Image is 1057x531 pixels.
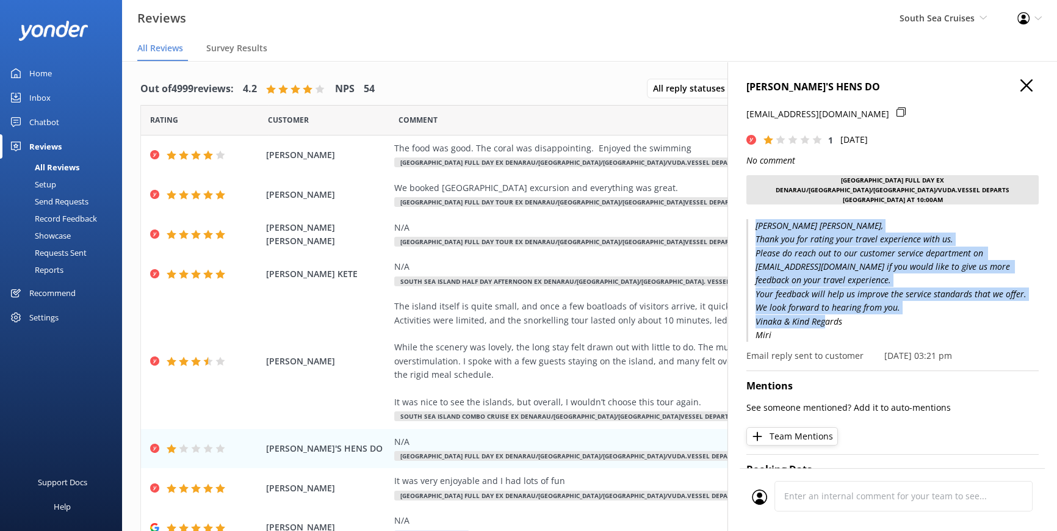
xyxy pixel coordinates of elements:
[7,227,71,244] div: Showcase
[746,462,1039,478] h4: Booking Data
[394,435,950,449] div: N/A
[394,411,776,421] span: South Sea Island Combo Cruise ex Denarau/[GEOGRAPHIC_DATA]/[GEOGRAPHIC_DATA]Vessel departs at 08:...
[746,79,1039,95] h4: [PERSON_NAME]'S HENS DO
[752,489,767,505] img: user_profile.svg
[884,349,952,363] p: [DATE] 03:21 pm
[394,260,950,273] div: N/A
[29,85,51,110] div: Inbox
[54,494,71,519] div: Help
[746,401,1039,414] p: See someone mentioned? Add it to auto-mentions
[7,176,56,193] div: Setup
[266,148,388,162] span: [PERSON_NAME]
[746,154,795,166] i: No comment
[29,134,62,159] div: Reviews
[7,244,122,261] a: Requests Sent
[7,227,122,244] a: Showcase
[828,134,833,146] span: 1
[137,9,186,28] h3: Reviews
[7,210,97,227] div: Record Feedback
[7,159,122,176] a: All Reviews
[653,82,732,95] span: All reply statuses
[7,261,63,278] div: Reports
[29,61,52,85] div: Home
[1020,79,1033,93] button: Close
[746,427,838,446] button: Team Mentions
[394,514,950,527] div: N/A
[7,193,88,210] div: Send Requests
[394,276,865,286] span: South Sea Island Half Day Afternoon ex Denarau/[GEOGRAPHIC_DATA]/[GEOGRAPHIC_DATA]. Vessel Depart...
[394,142,950,155] div: The food was good. The coral was disappointing. Enjoyed the swimming
[7,176,122,193] a: Setup
[7,159,79,176] div: All Reviews
[364,81,375,97] h4: 54
[7,261,122,278] a: Reports
[335,81,355,97] h4: NPS
[394,300,950,409] div: The island itself is quite small, and once a few boatloads of visitors arrive, it quickly feels c...
[268,114,309,126] span: Date
[394,451,847,461] span: [GEOGRAPHIC_DATA] Full Day ex Denarau/[GEOGRAPHIC_DATA]/[GEOGRAPHIC_DATA]/Vuda.Vessel departs [GE...
[840,133,868,146] p: [DATE]
[746,219,1039,342] p: [PERSON_NAME] [PERSON_NAME], Thank you for rating your travel experience with us. Please do reach...
[206,42,267,54] span: Survey Results
[394,157,847,167] span: [GEOGRAPHIC_DATA] Full Day ex Denarau/[GEOGRAPHIC_DATA]/[GEOGRAPHIC_DATA]/Vuda.Vessel departs [GE...
[266,355,388,368] span: [PERSON_NAME]
[18,21,88,41] img: yonder-white-logo.png
[394,181,950,195] div: We booked [GEOGRAPHIC_DATA] excursion and everything was great.
[266,267,388,281] span: [PERSON_NAME] KETE
[746,378,1039,394] h4: Mentions
[394,197,843,207] span: [GEOGRAPHIC_DATA] Full Day Tour ex Denarau/[GEOGRAPHIC_DATA]/[GEOGRAPHIC_DATA]Vessel departs [GEO...
[266,188,388,201] span: [PERSON_NAME]
[38,470,87,494] div: Support Docs
[243,81,257,97] h4: 4.2
[394,474,950,488] div: It was very enjoyable and I had lots of fun
[137,42,183,54] span: All Reviews
[746,107,889,121] p: [EMAIL_ADDRESS][DOMAIN_NAME]
[7,193,122,210] a: Send Requests
[746,349,864,363] p: Email reply sent to customer
[29,281,76,305] div: Recommend
[394,221,950,234] div: N/A
[900,12,975,24] span: South Sea Cruises
[140,81,234,97] h4: Out of 4999 reviews:
[29,110,59,134] div: Chatbot
[150,114,178,126] span: Date
[266,442,388,455] span: [PERSON_NAME]'S HENS DO
[746,175,1039,204] div: [GEOGRAPHIC_DATA] Full Day ex Denarau/[GEOGRAPHIC_DATA]/[GEOGRAPHIC_DATA]/Vuda.Vessel departs [GE...
[29,305,59,330] div: Settings
[399,114,438,126] span: Question
[7,210,122,227] a: Record Feedback
[394,491,847,500] span: [GEOGRAPHIC_DATA] Full Day ex Denarau/[GEOGRAPHIC_DATA]/[GEOGRAPHIC_DATA]/Vuda.Vessel departs [GE...
[266,482,388,495] span: [PERSON_NAME]
[7,244,87,261] div: Requests Sent
[266,221,388,248] span: [PERSON_NAME] [PERSON_NAME]
[394,237,845,247] span: [GEOGRAPHIC_DATA] Full Day Tour ex Denarau/[GEOGRAPHIC_DATA]/[GEOGRAPHIC_DATA]Vessel departs [GEO...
